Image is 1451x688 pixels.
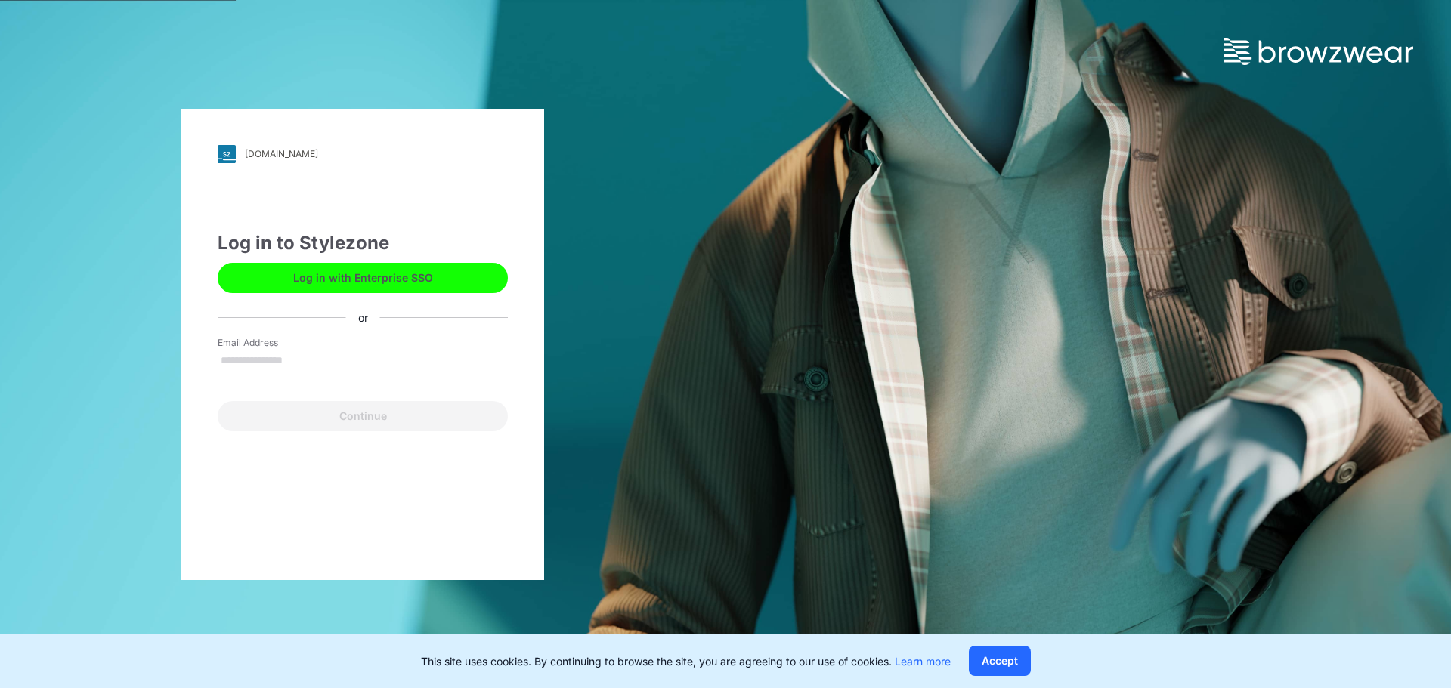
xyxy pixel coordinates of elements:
[218,230,508,257] div: Log in to Stylezone
[218,145,508,163] a: [DOMAIN_NAME]
[421,653,951,669] p: This site uses cookies. By continuing to browse the site, you are agreeing to our use of cookies.
[245,148,318,159] div: [DOMAIN_NAME]
[218,145,236,163] img: svg+xml;base64,PHN2ZyB3aWR0aD0iMjgiIGhlaWdodD0iMjgiIHZpZXdCb3g9IjAgMCAyOCAyOCIgZmlsbD0ibm9uZSIgeG...
[346,310,380,325] div: or
[1224,38,1413,65] img: browzwear-logo.73288ffb.svg
[895,655,951,668] a: Learn more
[218,336,323,350] label: Email Address
[969,646,1031,676] button: Accept
[218,263,508,293] button: Log in with Enterprise SSO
